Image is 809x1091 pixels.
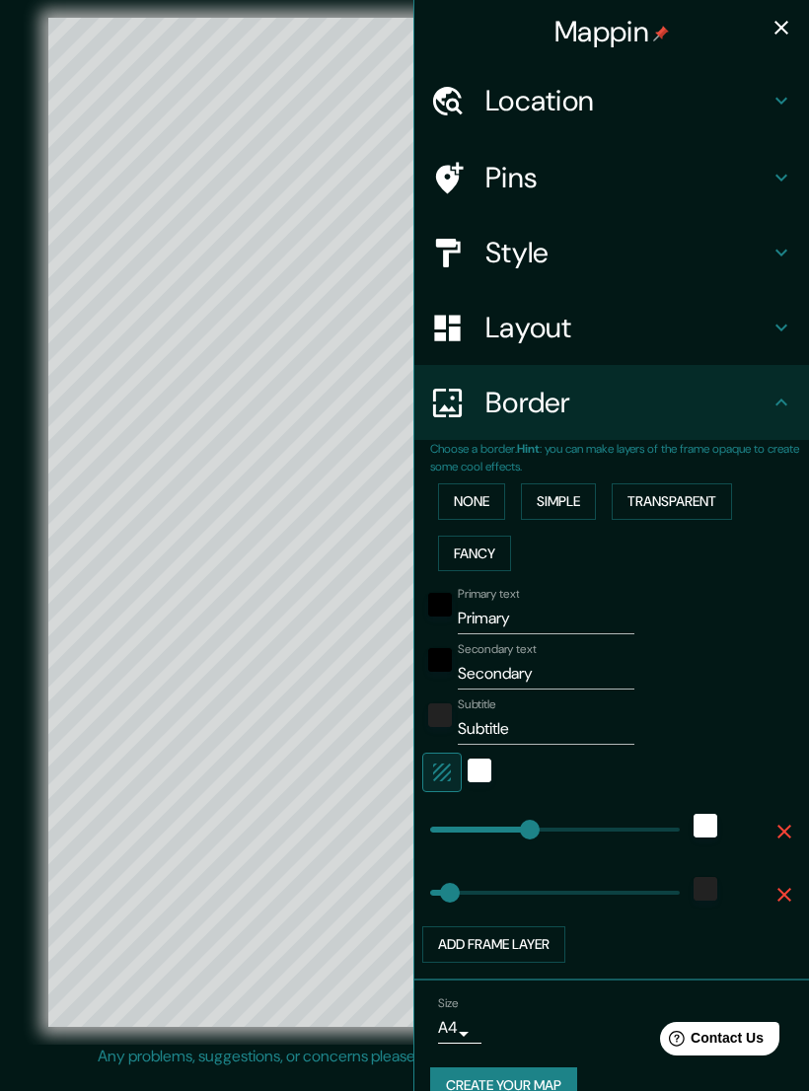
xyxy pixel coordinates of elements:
[694,877,717,901] button: color-222222
[438,1012,481,1044] div: A4
[438,483,505,520] button: None
[422,926,565,963] button: Add frame layer
[612,483,732,520] button: Transparent
[485,310,770,345] h4: Layout
[438,994,459,1011] label: Size
[438,536,511,572] button: Fancy
[468,759,491,782] button: white
[428,703,452,727] button: color-222222
[414,63,809,138] div: Location
[414,215,809,290] div: Style
[485,160,770,195] h4: Pins
[554,14,669,49] h4: Mappin
[98,1045,704,1068] p: Any problems, suggestions, or concerns please email .
[485,385,770,420] h4: Border
[485,235,770,270] h4: Style
[694,814,717,837] button: white
[485,83,770,118] h4: Location
[428,648,452,672] button: black
[458,586,519,603] label: Primary text
[414,290,809,365] div: Layout
[458,641,537,658] label: Secondary text
[521,483,596,520] button: Simple
[517,441,540,457] b: Hint
[414,140,809,215] div: Pins
[653,26,669,41] img: pin-icon.png
[430,440,809,475] p: Choose a border. : you can make layers of the frame opaque to create some cool effects.
[428,593,452,617] button: black
[458,696,496,713] label: Subtitle
[414,365,809,440] div: Border
[633,1014,787,1069] iframe: Help widget launcher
